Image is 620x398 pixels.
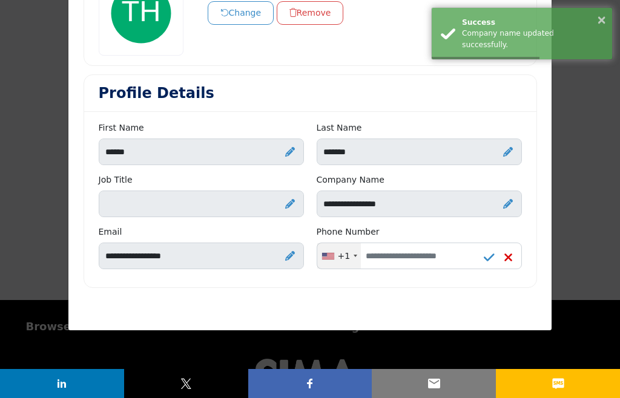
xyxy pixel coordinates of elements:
[317,139,522,165] input: Enter Last name
[317,243,522,269] input: Enter your Phone Number
[99,139,304,165] input: Enter First name
[99,226,122,238] label: Email
[99,122,144,134] label: First Name
[317,226,380,238] label: Phone Number
[277,1,344,25] button: Remove
[317,243,361,269] div: United States: +1
[303,376,317,391] img: facebook sharing button
[99,243,304,269] input: Enter Email
[317,174,384,186] label: Company Name
[99,191,304,217] input: Enter Job Title
[551,376,566,391] img: sms sharing button
[208,1,274,25] button: Change
[54,376,69,391] img: linkedin sharing button
[99,85,214,102] h2: Profile Details
[317,191,522,217] input: Enter Company name
[99,174,133,186] label: Job Title
[596,13,607,25] button: ×
[179,376,193,391] img: twitter sharing button
[338,250,351,263] div: +1
[317,122,362,134] label: Last Name
[427,376,441,391] img: email sharing button
[462,17,603,28] div: Success
[462,28,603,50] div: Company name updated successfully.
